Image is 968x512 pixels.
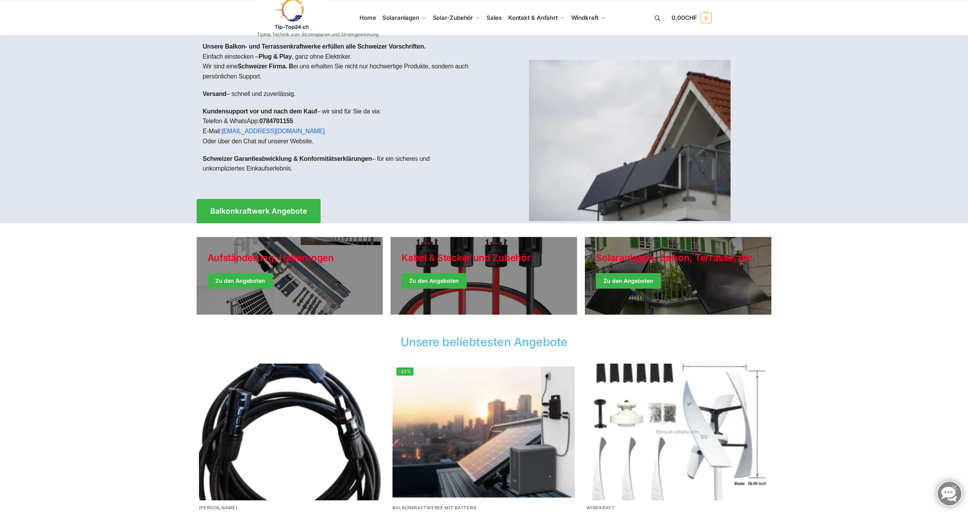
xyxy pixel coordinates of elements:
a: Windkraft [568,0,609,35]
a: Winter Jackets [585,237,771,315]
span: 0 [701,12,712,23]
strong: Kundensupport vor und nach dem Kauf [203,108,317,115]
a: Balkonkraftwerk Angebote [197,199,321,223]
a: Windkraft [586,505,614,510]
a: Solar-Zubehör [429,0,483,35]
a: 0,00CHF 0 [671,6,711,30]
span: CHF [685,14,697,21]
p: – wir sind für Sie da via: Telefon & WhatsApp: E-Mail: Oder über den Chat auf unserer Website. [203,106,478,146]
a: Kontakt & Anfahrt [505,0,568,35]
a: Sales [483,0,505,35]
img: Home 6 [392,364,575,500]
span: Balkonkraftwerk Angebote [210,207,307,215]
p: Tiptop Technik zum Stromsparen und Stromgewinnung [257,32,378,37]
span: Windkraft [571,14,598,21]
img: Home 5 [199,364,381,500]
a: Holiday Style [197,237,383,315]
p: – schnell und zuverlässig. [203,89,478,99]
strong: Unsere Balkon- und Terrassenkraftwerke erfüllen alle Schweizer Vorschriften. [203,43,426,50]
strong: Schweizer Garantieabwicklung & Konformitätserklärungen [203,155,372,162]
p: Wir sind eine ei uns erhalten Sie nicht nur hochwertige Produkte, sondern auch persönlichen Support. [203,61,478,81]
a: Vertikal Windrad [586,364,769,500]
strong: Plug & Play [258,53,292,60]
strong: 0784701155 [259,118,293,124]
span: 0,00 [671,14,697,21]
a: Holiday Style [391,237,577,315]
a: Solaranlagen [379,0,429,35]
a: Solar-Verlängerungskabel [199,364,381,500]
strong: Versand [203,91,227,97]
a: -22%Balkonkraftwerk mit Marstek Speicher [392,364,575,500]
img: Home 1 [529,60,731,221]
span: Sales [487,14,502,21]
a: [PERSON_NAME] [199,505,237,510]
img: Home 7 [586,364,769,500]
p: – für ein sicheres und unkompliziertes Einkaufserlebnis. [203,154,478,174]
span: Solar-Zubehör [433,14,473,21]
span: Solaranlagen [382,14,419,21]
h2: Unsere beliebtesten Angebote [197,336,772,348]
div: Einfach einstecken – , ganz ohne Elektriker. [197,35,484,187]
span: Kontakt & Anfahrt [508,14,558,21]
strong: Schweizer Firma. B [237,63,293,70]
a: [EMAIL_ADDRESS][DOMAIN_NAME] [222,128,325,134]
